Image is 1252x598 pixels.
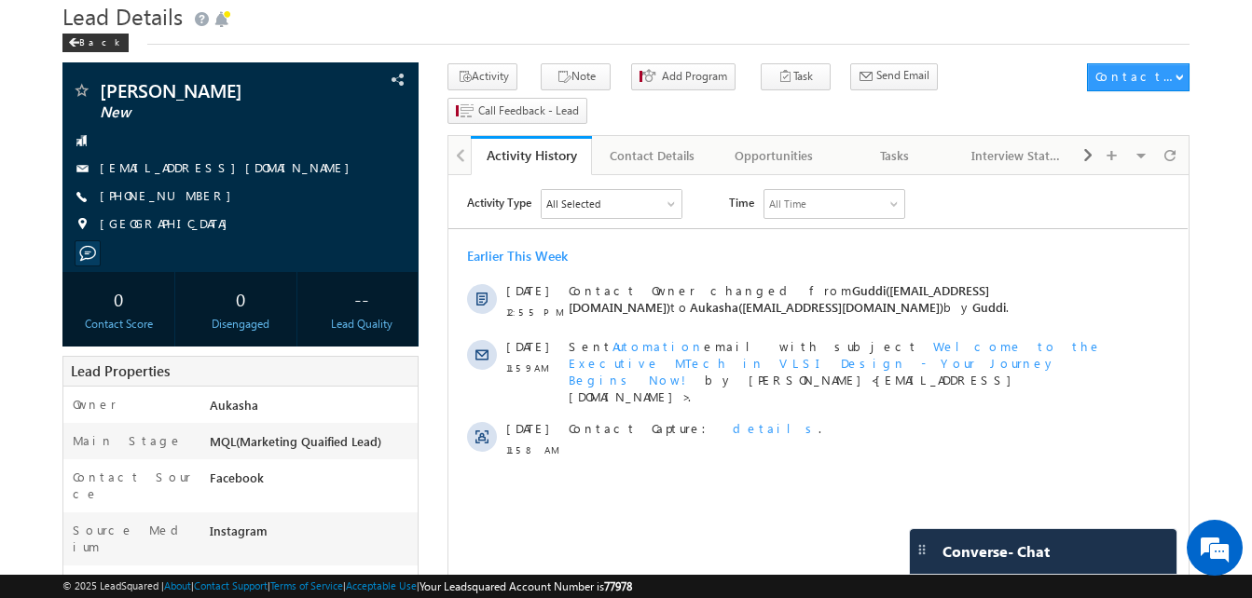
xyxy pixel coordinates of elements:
[100,159,359,175] a: [EMAIL_ADDRESS][DOMAIN_NAME]
[524,124,557,140] span: Guddi
[62,34,129,52] div: Back
[120,107,560,140] span: Contact Owner changed from to by .
[346,579,417,591] a: Acceptable Use
[19,73,119,89] div: Earlier This Week
[942,543,1050,560] span: Converse - Chat
[447,98,587,125] button: Call Feedback - Lead
[420,579,632,593] span: Your Leadsquared Account Number is
[98,20,152,37] div: All Selected
[310,316,413,333] div: Lead Quality
[67,281,170,316] div: 0
[120,245,269,261] span: Contact Capture:
[592,136,713,175] a: Contact Details
[205,432,418,458] div: MQL(Marketing Quaified Lead)
[447,63,517,90] button: Activity
[71,361,170,380] span: Lead Properties
[100,215,237,234] span: [GEOGRAPHIC_DATA]
[321,20,358,37] div: All Time
[205,522,418,548] div: Instagram
[120,245,661,262] div: .
[270,579,343,591] a: Terms of Service
[58,107,100,124] span: [DATE]
[120,163,661,228] div: by [PERSON_NAME]<[EMAIL_ADDRESS][DOMAIN_NAME]>.
[541,63,611,90] button: Note
[73,396,117,413] label: Owner
[714,136,835,175] a: Opportunities
[120,163,470,179] span: Sent email with subject
[120,163,654,212] span: Welcome to the Executive MTech in VLSI Design - Your Journey Begins Now!
[100,103,319,122] span: New
[67,316,170,333] div: Contact Score
[58,129,114,145] span: 12:55 PM
[100,81,319,100] span: [PERSON_NAME]
[194,579,268,591] a: Contact Support
[58,266,114,283] span: 11:58 AM
[915,542,929,557] img: carter-drag
[631,63,736,90] button: Add Program
[189,281,292,316] div: 0
[97,98,313,122] div: Chat with us now
[73,432,183,449] label: Main Stage
[62,578,632,595] span: © 2025 LeadSquared | | | | |
[205,469,418,495] div: Facebook
[19,14,83,42] span: Activity Type
[485,146,578,164] div: Activity History
[241,124,495,140] span: Aukasha([EMAIL_ADDRESS][DOMAIN_NAME])
[58,163,100,180] span: [DATE]
[189,316,292,333] div: Disengaged
[100,187,241,206] span: [PHONE_NUMBER]
[62,33,138,48] a: Back
[58,184,114,201] span: 11:59 AM
[607,144,696,167] div: Contact Details
[850,144,940,167] div: Tasks
[24,172,340,449] textarea: Type your message and hit 'Enter'
[1095,68,1175,85] div: Contact Actions
[210,397,258,413] span: Aukasha
[471,136,592,175] a: Activity History
[971,144,1061,167] div: Interview Status
[284,245,370,261] span: details
[761,63,831,90] button: Task
[62,1,183,31] span: Lead Details
[956,136,1078,175] a: Interview Status
[876,67,929,84] span: Send Email
[604,579,632,593] span: 77978
[281,14,306,42] span: Time
[1087,63,1190,91] button: Contact Actions
[93,15,233,43] div: All Selected
[254,465,338,490] em: Start Chat
[58,245,100,262] span: [DATE]
[32,98,78,122] img: d_60004797649_company_0_60004797649
[164,163,255,179] span: Automation
[306,9,351,54] div: Minimize live chat window
[729,144,819,167] div: Opportunities
[310,281,413,316] div: --
[164,579,191,591] a: About
[850,63,938,90] button: Send Email
[835,136,956,175] a: Tasks
[73,469,192,502] label: Contact Source
[662,68,727,85] span: Add Program
[478,102,579,119] span: Call Feedback - Lead
[120,107,541,140] span: Guddi([EMAIL_ADDRESS][DOMAIN_NAME])
[73,522,192,555] label: Source Medium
